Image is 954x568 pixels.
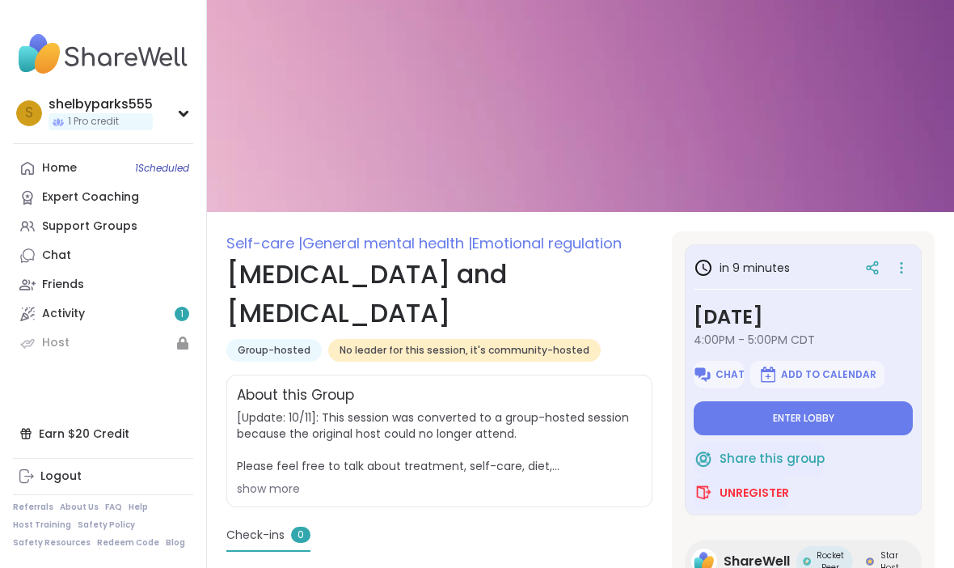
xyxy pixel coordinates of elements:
[180,307,184,321] span: 1
[42,189,139,206] div: Expert Coaching
[758,365,778,384] img: ShareWell Logomark
[68,115,119,129] span: 1 Pro credit
[13,419,193,448] div: Earn $20 Credit
[694,442,825,476] button: Share this group
[693,365,712,384] img: ShareWell Logomark
[781,368,876,381] span: Add to Calendar
[13,270,193,299] a: Friends
[13,241,193,270] a: Chat
[42,277,84,293] div: Friends
[60,502,99,513] a: About Us
[237,409,642,474] span: [Update: 10/11]: This session was converted to a group-hosted session because the original host c...
[129,502,148,513] a: Help
[226,527,285,544] span: Check-ins
[42,306,85,322] div: Activity
[715,368,745,381] span: Chat
[472,233,622,253] span: Emotional regulation
[238,344,310,357] span: Group-hosted
[773,412,834,425] span: Enter lobby
[13,519,71,531] a: Host Training
[237,385,354,406] h2: About this Group
[49,95,153,113] div: shelbyparks555
[97,537,159,549] a: Redeem Code
[226,233,302,253] span: Self-care |
[13,299,193,329] a: Activity1
[13,502,53,513] a: Referrals
[694,332,913,348] span: 4:00PM - 5:00PM CDT
[694,303,913,332] h3: [DATE]
[226,255,652,333] h1: [MEDICAL_DATA] and [MEDICAL_DATA]
[13,462,193,491] a: Logout
[78,519,135,531] a: Safety Policy
[720,485,789,501] span: Unregister
[105,502,122,513] a: FAQ
[302,233,472,253] span: General mental health |
[291,527,310,543] span: 0
[135,162,189,175] span: 1 Scheduled
[13,537,91,549] a: Safety Resources
[13,154,193,183] a: Home1Scheduled
[694,476,789,510] button: Unregister
[237,481,642,497] div: show more
[42,248,71,264] div: Chat
[13,183,193,212] a: Expert Coaching
[13,26,193,83] img: ShareWell Nav Logo
[13,212,193,241] a: Support Groups
[42,335,70,351] div: Host
[866,557,874,566] img: Star Host
[720,450,825,468] span: Share this group
[750,361,884,388] button: Add to Calendar
[694,483,713,502] img: ShareWell Logomark
[40,468,82,485] div: Logout
[166,537,185,549] a: Blog
[694,401,913,435] button: Enter lobby
[694,258,790,278] h3: in 9 minutes
[25,103,33,124] span: s
[340,344,589,357] span: No leader for this session, it's community-hosted
[42,218,137,235] div: Support Groups
[803,557,811,566] img: Rocket Peer
[694,361,744,388] button: Chat
[42,160,77,176] div: Home
[13,329,193,358] a: Host
[694,449,713,468] img: ShareWell Logomark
